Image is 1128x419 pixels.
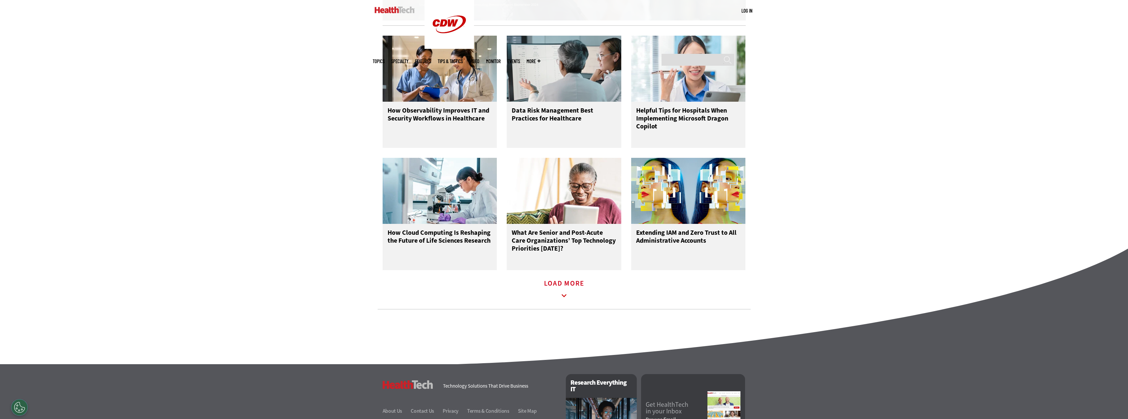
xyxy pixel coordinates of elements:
[507,158,621,224] img: Older person using tablet
[631,158,746,270] a: abstract image of woman with pixelated face Extending IAM and Zero Trust to All Administrative Ac...
[527,59,540,64] span: More
[383,158,497,270] a: Person conducting research in lab How Cloud Computing Is Reshaping the Future of Life Sciences Re...
[636,229,741,255] h3: Extending IAM and Zero Trust to All Administrative Accounts
[507,36,621,102] img: two scientists discuss data
[512,107,616,133] h3: Data Risk Management Best Practices for Healthcare
[631,36,746,102] img: Doctor using phone to dictate to tablet
[631,158,746,224] img: abstract image of woman with pixelated face
[391,59,408,64] span: Specialty
[388,229,492,255] h3: How Cloud Computing Is Reshaping the Future of Life Sciences Research
[11,399,28,416] div: Cookies Settings
[443,407,466,414] a: Privacy
[507,59,520,64] a: Events
[741,7,752,14] div: User menu
[375,7,415,13] img: Home
[425,44,474,51] a: CDW
[512,229,616,255] h3: What Are Senior and Post-Acute Care Organizations’ Top Technology Priorities [DATE]?
[507,158,621,270] a: Older person using tablet What Are Senior and Post-Acute Care Organizations’ Top Technology Prior...
[467,407,517,414] a: Terms & Conditions
[388,107,492,133] h3: How Observability Improves IT and Security Workflows in Healthcare
[544,281,584,299] a: Load More
[507,36,621,148] a: two scientists discuss data Data Risk Management Best Practices for Healthcare
[443,384,558,389] h4: Technology Solutions That Drive Business
[411,407,442,414] a: Contact Us
[438,59,463,64] a: Tips & Tactics
[469,59,479,64] a: Video
[383,380,433,389] h3: HealthTech
[631,36,746,148] a: Doctor using phone to dictate to tablet Helpful Tips for Hospitals When Implementing Microsoft Dr...
[741,8,752,14] a: Log in
[646,402,707,415] a: Get HealthTechin your Inbox
[383,158,497,224] img: Person conducting research in lab
[415,59,431,64] a: Features
[486,59,501,64] a: MonITor
[373,59,385,64] span: Topics
[383,407,410,414] a: About Us
[518,407,537,414] a: Site Map
[566,374,637,398] h2: Research Everything IT
[11,399,28,416] button: Open Preferences
[636,107,741,133] h3: Helpful Tips for Hospitals When Implementing Microsoft Dragon Copilot
[383,36,497,148] a: Nurse and doctor coordinating How Observability Improves IT and Security Workflows in Healthcare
